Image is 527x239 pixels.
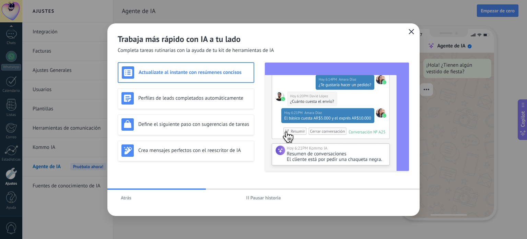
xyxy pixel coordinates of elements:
[118,193,134,203] button: Atrás
[138,121,250,128] h3: Define el siguiente paso con sugerencias de tareas
[243,193,284,203] button: Pausar historia
[118,47,274,54] span: Completa tareas rutinarias con la ayuda de tu kit de herramientas de IA
[138,95,250,101] h3: Perfiles de leads completados automáticamente
[118,34,409,44] h2: Trabaja más rápido con IA a tu lado
[121,195,131,200] span: Atrás
[250,195,281,200] span: Pausar historia
[139,69,250,76] h3: Actualízate al instante con resúmenes concisos
[138,147,250,154] h3: Crea mensajes perfectos con el reescritor de IA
